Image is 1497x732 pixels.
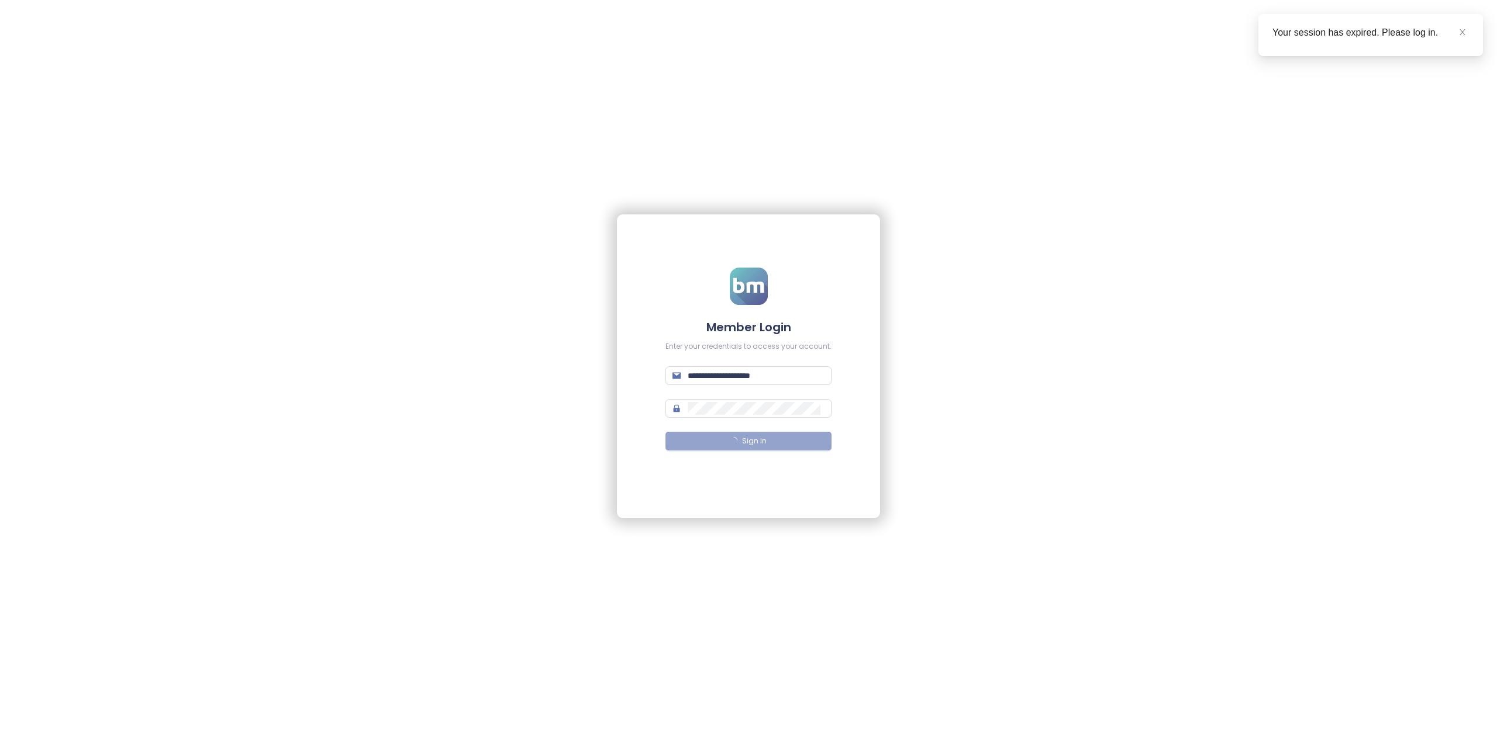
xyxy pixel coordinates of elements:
button: Sign In [665,432,832,450]
span: lock [672,404,681,412]
span: loading [730,436,738,445]
span: mail [672,372,681,380]
img: logo [730,268,768,305]
div: Your session has expired. Please log in. [1272,26,1469,40]
span: close [1458,28,1467,36]
span: Sign In [742,436,767,447]
div: Enter your credentials to access your account. [665,341,832,352]
h4: Member Login [665,319,832,335]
